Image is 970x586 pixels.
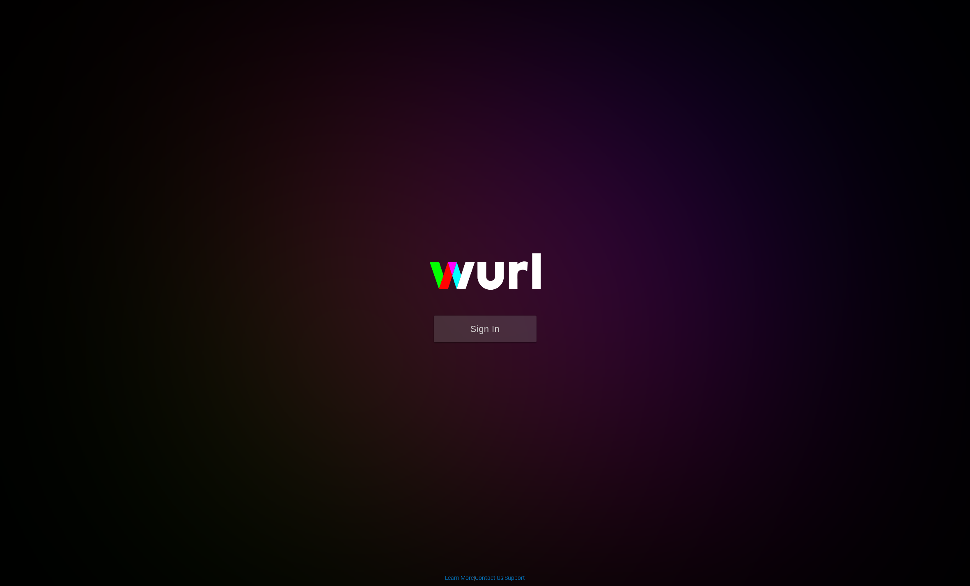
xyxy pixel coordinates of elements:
img: wurl-logo-on-black-223613ac3d8ba8fe6dc639794a292ebdb59501304c7dfd60c99c58986ef67473.svg [403,236,567,315]
button: Sign In [434,316,537,342]
a: Learn More [445,575,474,581]
div: | | [445,574,525,582]
a: Contact Us [475,575,503,581]
a: Support [504,575,525,581]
